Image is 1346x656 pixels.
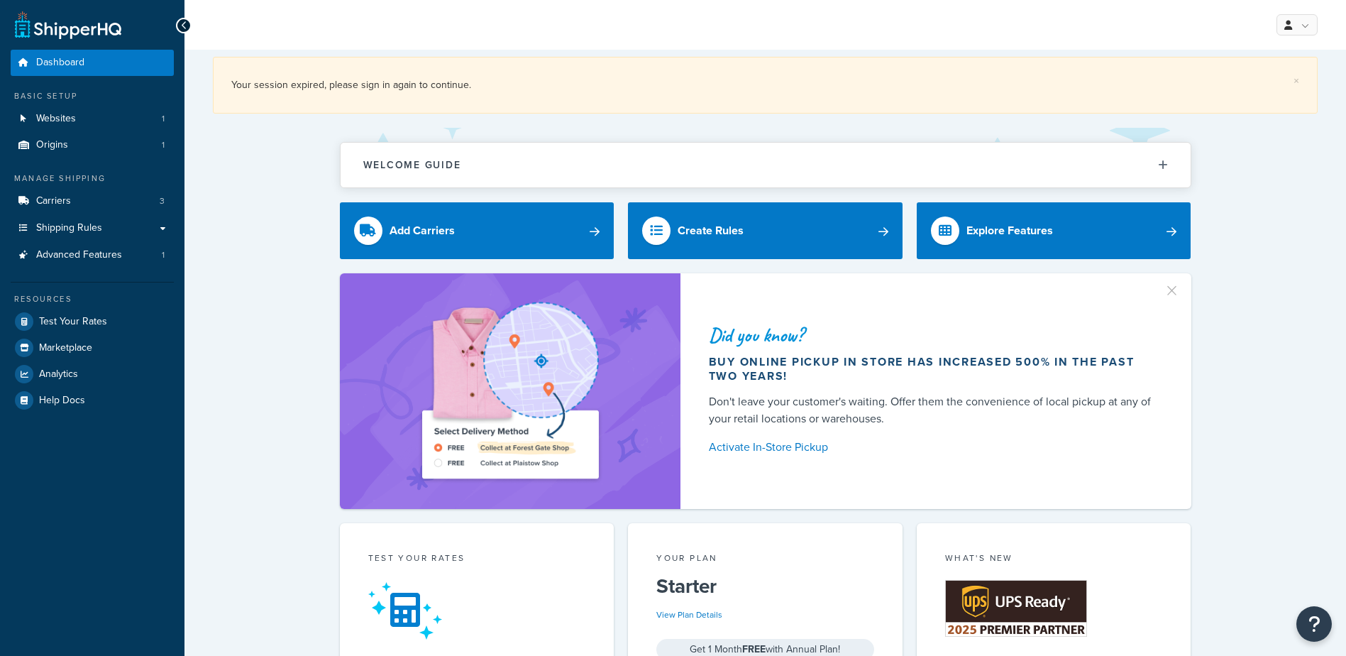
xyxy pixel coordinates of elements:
[11,132,174,158] a: Origins1
[11,90,174,102] div: Basic Setup
[11,50,174,76] a: Dashboard
[36,195,71,207] span: Carriers
[162,249,165,261] span: 1
[162,113,165,125] span: 1
[11,188,174,214] a: Carriers3
[341,143,1191,187] button: Welcome Guide
[160,195,165,207] span: 3
[11,388,174,413] a: Help Docs
[11,188,174,214] li: Carriers
[11,106,174,132] li: Websites
[11,335,174,361] a: Marketplace
[39,368,78,381] span: Analytics
[709,437,1157,457] a: Activate In-Store Pickup
[966,221,1053,241] div: Explore Features
[709,325,1157,345] div: Did you know?
[11,173,174,185] div: Manage Shipping
[656,552,874,568] div: Your Plan
[39,316,107,328] span: Test Your Rates
[11,361,174,387] a: Analytics
[162,139,165,151] span: 1
[11,132,174,158] li: Origins
[11,293,174,305] div: Resources
[1296,606,1332,642] button: Open Resource Center
[656,608,722,621] a: View Plan Details
[368,552,586,568] div: Test your rates
[628,202,903,259] a: Create Rules
[709,355,1157,383] div: Buy online pickup in store has increased 500% in the past two years!
[231,75,1299,95] div: Your session expired, please sign in again to continue.
[39,395,85,407] span: Help Docs
[945,552,1163,568] div: What's New
[36,113,76,125] span: Websites
[1293,75,1299,87] a: ×
[917,202,1191,259] a: Explore Features
[11,215,174,241] a: Shipping Rules
[36,249,122,261] span: Advanced Features
[36,139,68,151] span: Origins
[36,57,84,69] span: Dashboard
[382,295,639,488] img: ad-shirt-map-b0359fc47e01cab431d101c4b569394f6a03f54285957d908178d52f29eb9668.png
[656,575,874,598] h5: Starter
[390,221,455,241] div: Add Carriers
[39,342,92,354] span: Marketplace
[678,221,744,241] div: Create Rules
[363,160,461,170] h2: Welcome Guide
[11,242,174,268] a: Advanced Features1
[36,222,102,234] span: Shipping Rules
[709,393,1157,427] div: Don't leave your customer's waiting. Offer them the convenience of local pickup at any of your re...
[11,106,174,132] a: Websites1
[11,309,174,334] a: Test Your Rates
[11,242,174,268] li: Advanced Features
[340,202,614,259] a: Add Carriers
